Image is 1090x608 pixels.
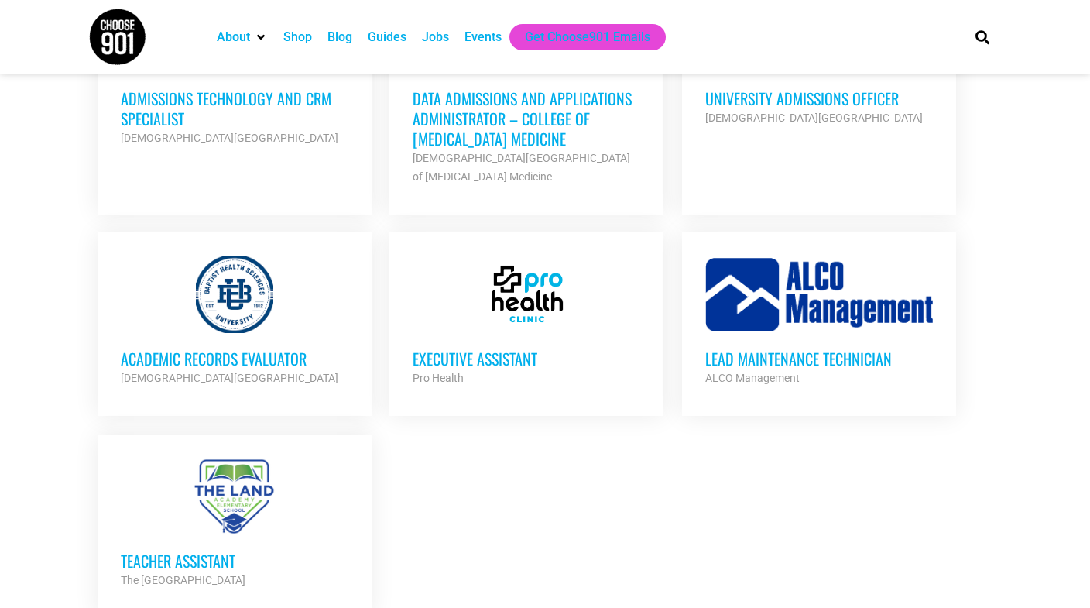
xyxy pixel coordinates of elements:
[327,28,352,46] a: Blog
[283,28,312,46] a: Shop
[121,372,338,384] strong: [DEMOGRAPHIC_DATA][GEOGRAPHIC_DATA]
[413,372,464,384] strong: Pro Health
[368,28,406,46] a: Guides
[209,24,949,50] nav: Main nav
[705,112,923,124] strong: [DEMOGRAPHIC_DATA][GEOGRAPHIC_DATA]
[422,28,449,46] a: Jobs
[464,28,502,46] a: Events
[217,28,250,46] a: About
[413,88,640,149] h3: Data Admissions and Applications Administrator – College of [MEDICAL_DATA] Medicine
[389,232,663,410] a: Executive Assistant Pro Health
[98,232,372,410] a: Academic Records Evaluator [DEMOGRAPHIC_DATA][GEOGRAPHIC_DATA]
[121,574,245,586] strong: The [GEOGRAPHIC_DATA]
[705,349,933,369] h3: Lead Maintenance Technician
[705,372,800,384] strong: ALCO Management
[121,551,348,571] h3: Teacher Assistant
[121,349,348,369] h3: Academic Records Evaluator
[682,232,956,410] a: Lead Maintenance Technician ALCO Management
[121,132,338,144] strong: [DEMOGRAPHIC_DATA][GEOGRAPHIC_DATA]
[970,24,996,50] div: Search
[121,88,348,129] h3: Admissions Technology and CRM Specialist
[525,28,650,46] a: Get Choose901 Emails
[705,88,933,108] h3: University Admissions Officer
[413,152,630,183] strong: [DEMOGRAPHIC_DATA][GEOGRAPHIC_DATA] of [MEDICAL_DATA] Medicine
[413,349,640,369] h3: Executive Assistant
[209,24,276,50] div: About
